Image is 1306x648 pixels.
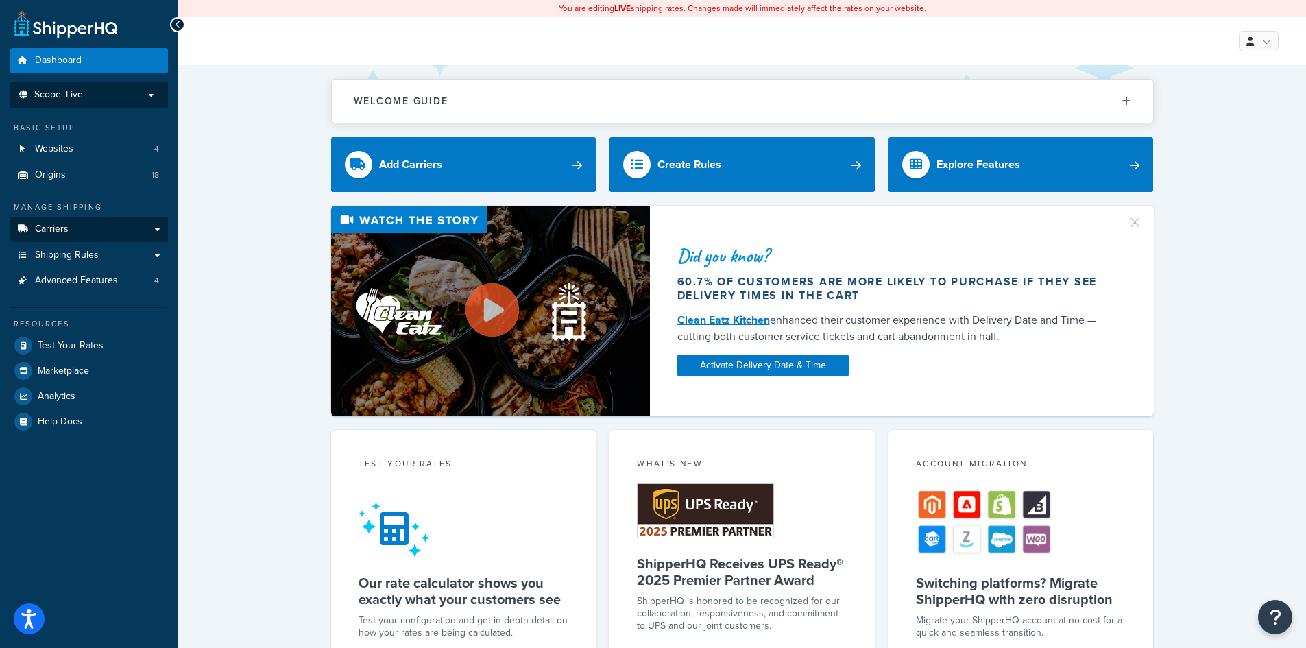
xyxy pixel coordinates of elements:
[331,206,650,416] img: Video thumbnail
[677,275,1111,302] div: 60.7% of customers are more likely to purchase if they see delivery times in the cart
[354,96,448,106] h2: Welcome Guide
[154,143,159,155] span: 4
[332,80,1153,123] button: Welcome Guide
[10,268,168,293] li: Advanced Features
[637,595,847,632] p: ShipperHQ is honored to be recognized for our collaboration, responsiveness, and commitment to UP...
[359,614,569,639] div: Test your configuration and get in-depth detail on how your rates are being calculated.
[379,155,442,174] div: Add Carriers
[35,275,118,287] span: Advanced Features
[35,224,69,235] span: Carriers
[152,169,159,181] span: 18
[10,122,168,134] div: Basic Setup
[10,136,168,162] a: Websites4
[10,48,168,73] a: Dashboard
[677,312,770,328] a: Clean Eatz Kitchen
[10,217,168,242] a: Carriers
[637,555,847,588] h5: ShipperHQ Receives UPS Ready® 2025 Premier Partner Award
[10,202,168,213] div: Manage Shipping
[916,614,1126,639] div: Migrate your ShipperHQ account at no cost for a quick and seamless transition.
[10,163,168,188] a: Origins18
[35,250,99,261] span: Shipping Rules
[359,575,569,608] h5: Our rate calculator shows you exactly what your customers see
[154,275,159,287] span: 4
[10,268,168,293] a: Advanced Features4
[888,137,1154,192] a: Explore Features
[38,416,82,428] span: Help Docs
[38,340,104,352] span: Test Your Rates
[10,318,168,330] div: Resources
[35,55,82,67] span: Dashboard
[38,391,75,403] span: Analytics
[359,457,569,473] div: Test your rates
[10,333,168,358] a: Test Your Rates
[609,137,875,192] a: Create Rules
[10,359,168,383] a: Marketplace
[916,457,1126,473] div: Account Migration
[677,312,1111,345] div: enhanced their customer experience with Delivery Date and Time — cutting both customer service ti...
[677,246,1111,265] div: Did you know?
[1258,600,1292,634] button: Open Resource Center
[677,355,849,376] a: Activate Delivery Date & Time
[10,136,168,162] li: Websites
[35,143,73,155] span: Websites
[936,155,1020,174] div: Explore Features
[10,163,168,188] li: Origins
[38,365,89,377] span: Marketplace
[657,155,721,174] div: Create Rules
[35,169,66,181] span: Origins
[637,457,847,473] div: What's New
[331,137,596,192] a: Add Carriers
[614,2,631,14] b: LIVE
[10,384,168,409] a: Analytics
[34,89,83,101] span: Scope: Live
[916,575,1126,608] h5: Switching platforms? Migrate ShipperHQ with zero disruption
[10,243,168,268] a: Shipping Rules
[10,409,168,434] a: Help Docs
